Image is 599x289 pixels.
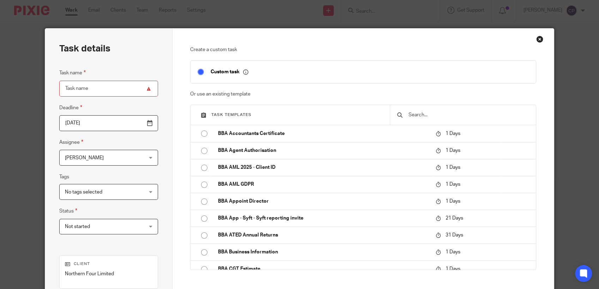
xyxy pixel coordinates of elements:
p: Custom task [211,69,248,75]
p: BBA AML 2025 - Client ID [218,164,429,171]
span: 21 Days [446,216,463,221]
p: Client [65,261,152,267]
p: BBA App - Syft - Syft reporting invite [218,215,429,222]
span: 31 Days [446,233,463,238]
span: 1 Days [446,131,460,136]
span: 1 Days [446,165,460,170]
input: Pick a date [59,115,158,131]
p: Create a custom task [190,46,536,53]
span: Task templates [211,113,252,117]
span: No tags selected [65,190,102,195]
input: Task name [59,81,158,97]
span: Not started [65,224,90,229]
label: Task name [59,69,86,77]
p: BBA CGT Estimate [218,265,429,272]
span: [PERSON_NAME] [65,155,104,160]
span: 1 Days [446,148,460,153]
label: Assignee [59,138,83,146]
span: 1 Days [446,266,460,271]
span: 1 Days [446,250,460,254]
h2: Task details [59,43,110,55]
label: Tags [59,173,69,180]
p: BBA Appoint Director [218,198,429,205]
p: BBA AML GDPR [218,181,429,188]
span: 1 Days [446,199,460,204]
p: BBA ATED Annual Returns [218,232,429,239]
p: BBA Agent Authorisation [218,147,429,154]
p: Northern Four Limited [65,270,152,277]
input: Search... [408,111,528,119]
p: BBA Accountants Certificate [218,130,429,137]
p: Or use an existing template [190,91,536,98]
label: Status [59,207,77,215]
span: 1 Days [446,182,460,187]
label: Deadline [59,104,82,112]
div: Close this dialog window [536,36,543,43]
p: BBA Business Information [218,248,429,256]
